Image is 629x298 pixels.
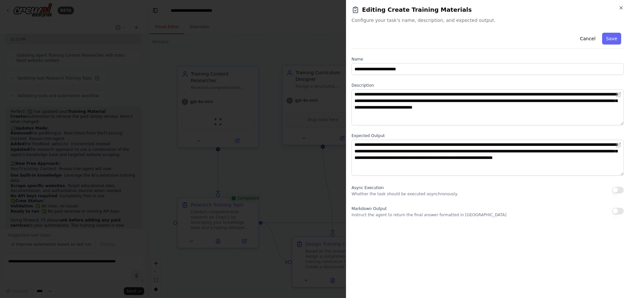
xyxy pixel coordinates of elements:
[352,17,624,24] span: Configure your task's name, description, and expected output.
[352,191,458,197] p: Whether the task should be executed asynchronously.
[615,91,622,98] button: Open in editor
[352,185,384,190] span: Async Execution
[352,212,506,218] p: Instruct the agent to return the final answer formatted in [GEOGRAPHIC_DATA]
[352,83,624,88] label: Description
[615,141,622,149] button: Open in editor
[352,57,624,62] label: Name
[352,133,624,138] label: Expected Output
[576,33,599,44] button: Cancel
[602,33,621,44] button: Save
[352,206,387,211] span: Markdown Output
[352,5,624,14] h2: Editing Create Training Materials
